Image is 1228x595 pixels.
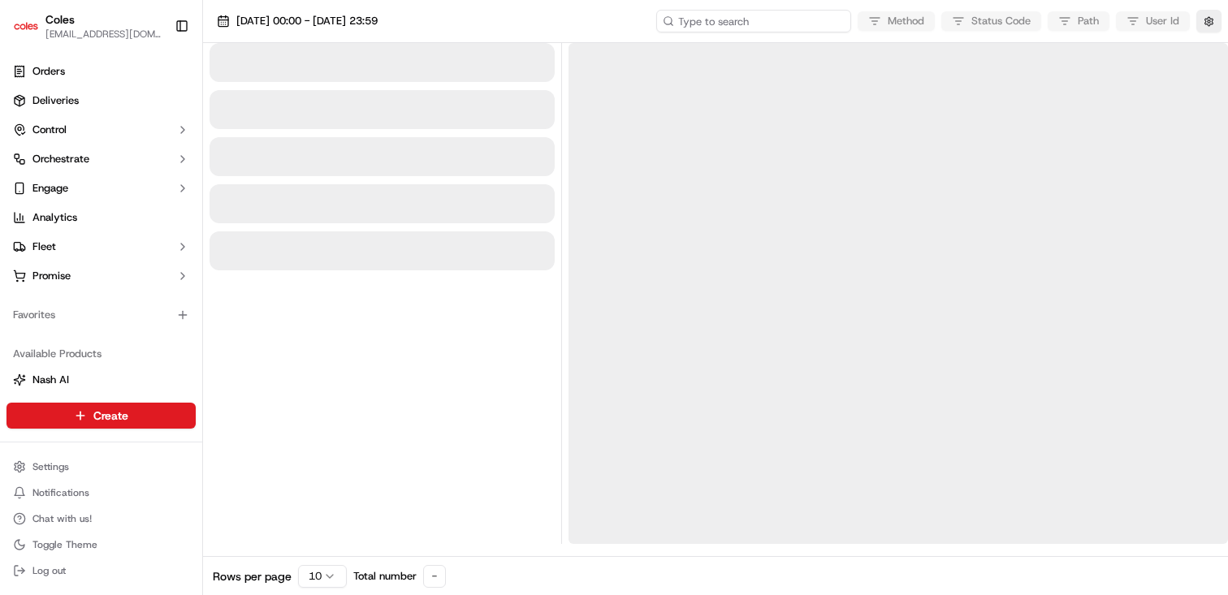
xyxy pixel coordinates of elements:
[32,181,68,196] span: Engage
[6,507,196,530] button: Chat with us!
[32,123,67,137] span: Control
[32,373,69,387] span: Nash AI
[6,146,196,172] button: Orchestrate
[276,160,296,179] button: Start new chat
[115,274,197,287] a: Powered byPylon
[6,481,196,504] button: Notifications
[213,568,292,584] span: Rows per page
[6,302,196,328] div: Favorites
[6,403,196,429] button: Create
[32,564,66,577] span: Log out
[131,229,267,258] a: 💻API Documentation
[16,155,45,184] img: 1736555255976-a54dd68f-1ca7-489b-9aae-adbdc363a1c4
[353,569,417,584] span: Total number
[32,64,65,79] span: Orders
[6,117,196,143] button: Control
[32,538,97,551] span: Toggle Theme
[6,367,196,393] button: Nash AI
[32,269,71,283] span: Promise
[6,341,196,367] div: Available Products
[423,565,446,588] div: -
[32,93,79,108] span: Deliveries
[6,6,168,45] button: ColesColes[EMAIL_ADDRESS][DOMAIN_NAME]
[656,10,851,32] input: Type to search
[137,237,150,250] div: 💻
[6,455,196,478] button: Settings
[6,234,196,260] button: Fleet
[13,373,189,387] a: Nash AI
[32,235,124,252] span: Knowledge Base
[32,460,69,473] span: Settings
[32,512,92,525] span: Chat with us!
[10,229,131,258] a: 📗Knowledge Base
[32,152,89,166] span: Orchestrate
[32,486,89,499] span: Notifications
[45,11,75,28] button: Coles
[16,65,296,91] p: Welcome 👋
[55,171,205,184] div: We're available if you need us!
[13,13,39,39] img: Coles
[6,58,196,84] a: Orders
[6,533,196,556] button: Toggle Theme
[6,559,196,582] button: Log out
[16,237,29,250] div: 📗
[42,105,292,122] input: Got a question? Start typing here...
[6,175,196,201] button: Engage
[32,239,56,254] span: Fleet
[16,16,49,49] img: Nash
[55,155,266,171] div: Start new chat
[93,407,128,424] span: Create
[6,205,196,231] a: Analytics
[210,10,385,32] button: [DATE] 00:00 - [DATE] 23:59
[32,210,77,225] span: Analytics
[6,88,196,114] a: Deliveries
[236,14,378,28] span: [DATE] 00:00 - [DATE] 23:59
[6,263,196,289] button: Promise
[153,235,261,252] span: API Documentation
[45,28,162,41] button: [EMAIL_ADDRESS][DOMAIN_NAME]
[162,275,197,287] span: Pylon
